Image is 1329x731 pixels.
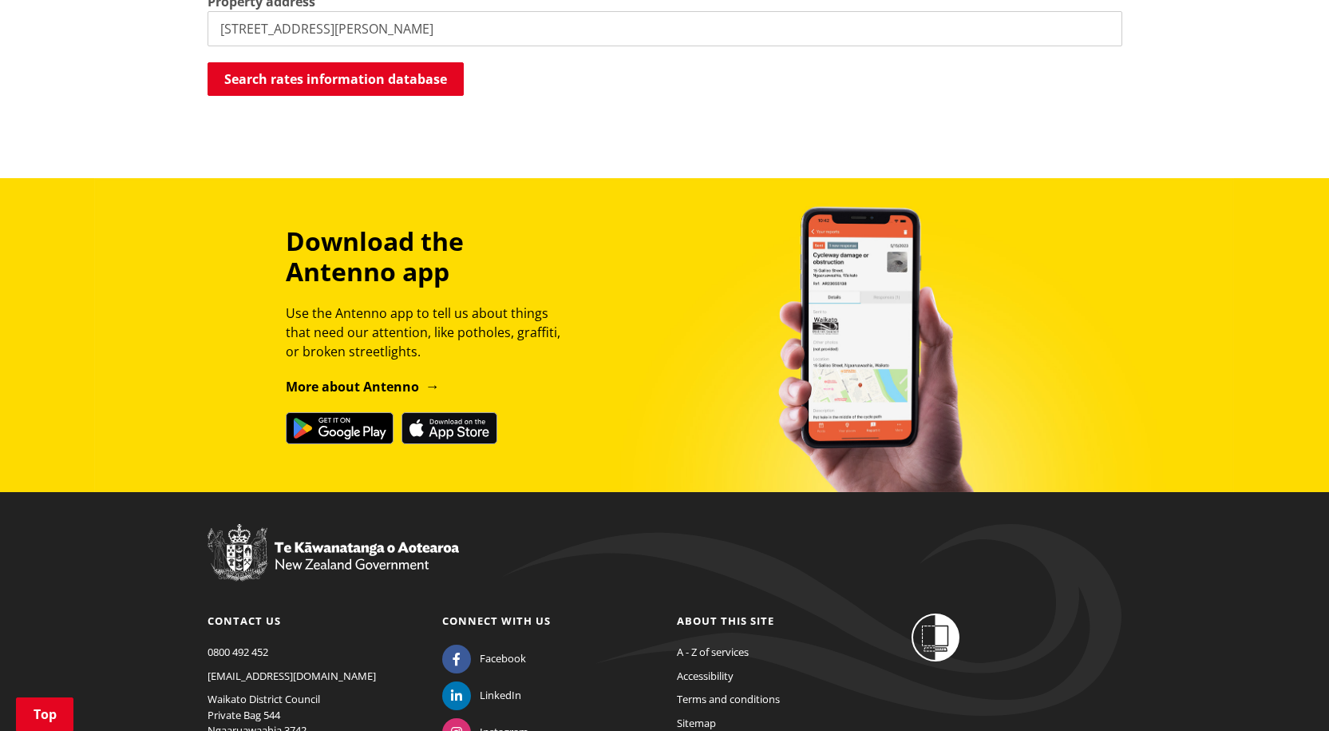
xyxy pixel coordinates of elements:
[208,560,459,574] a: New Zealand Government
[1256,664,1313,721] iframe: Messenger Launcher
[208,524,459,582] img: New Zealand Government
[442,614,551,628] a: Connect with us
[286,304,575,361] p: Use the Antenno app to tell us about things that need our attention, like potholes, graffiti, or ...
[677,716,716,730] a: Sitemap
[912,614,959,661] img: Shielded
[480,688,521,704] span: LinkedIn
[677,669,734,683] a: Accessibility
[208,645,268,659] a: 0800 492 452
[208,62,464,96] button: Search rates information database
[442,651,526,665] a: Facebook
[677,645,749,659] a: A - Z of services
[442,688,521,702] a: LinkedIn
[480,651,526,667] span: Facebook
[286,412,394,444] img: Get it on Google Play
[208,669,376,683] a: [EMAIL_ADDRESS][DOMAIN_NAME]
[208,614,281,628] a: Contact us
[401,412,497,444] img: Download on the App Store
[286,226,575,288] h3: Download the Antenno app
[16,697,73,731] a: Top
[208,11,1122,46] input: e.g. Duke Street NGARUAWAHIA
[677,692,780,706] a: Terms and conditions
[286,378,440,395] a: More about Antenno
[677,614,774,628] a: About this site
